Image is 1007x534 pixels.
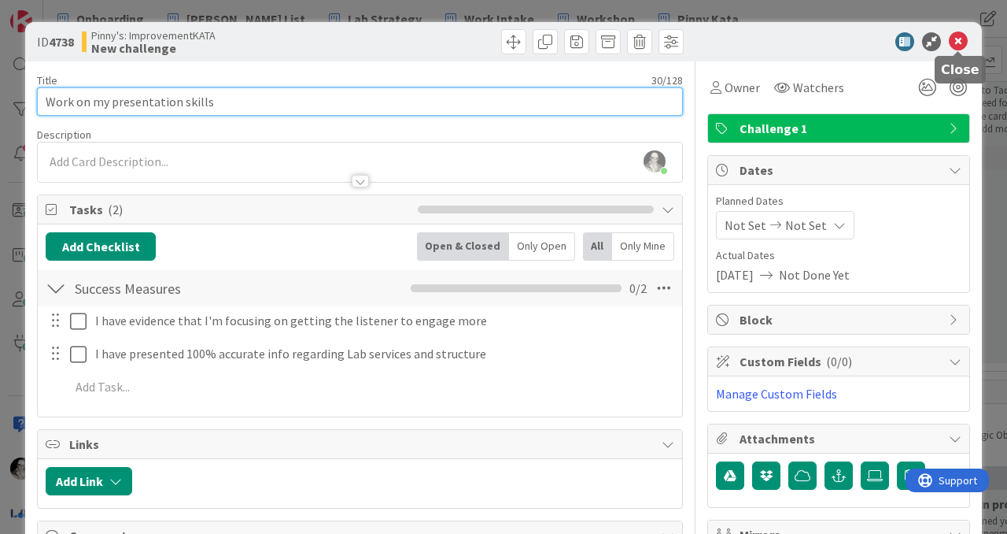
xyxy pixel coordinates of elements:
[725,216,766,235] span: Not Set
[62,73,683,87] div: 30 / 128
[583,232,612,261] div: All
[740,310,941,329] span: Block
[779,265,850,284] span: Not Done Yet
[826,354,852,369] span: ( 0/0 )
[37,73,57,87] label: Title
[91,29,216,42] span: Pinny's: ImprovementKATA
[37,87,683,116] input: type card name here...
[33,2,72,21] span: Support
[716,265,754,284] span: [DATE]
[95,345,671,363] p: I have presented 100% accurate info regarding Lab services and structure
[740,161,941,180] span: Dates
[37,32,74,51] span: ID
[725,78,760,97] span: Owner
[793,78,844,97] span: Watchers
[716,386,837,402] a: Manage Custom Fields
[509,232,575,261] div: Only Open
[69,274,331,302] input: Add Checklist...
[95,312,671,330] p: I have evidence that I'm focusing on getting the listener to engage more
[740,429,941,448] span: Attachments
[740,119,941,138] span: Challenge 1
[49,34,74,50] b: 4738
[108,202,123,217] span: ( 2 )
[716,247,961,264] span: Actual Dates
[37,128,91,142] span: Description
[644,150,666,172] img: 5slRnFBaanOLW26e9PW3UnY7xOjyexml.jpeg
[612,232,674,261] div: Only Mine
[740,352,941,371] span: Custom Fields
[785,216,827,235] span: Not Set
[46,232,156,261] button: Add Checklist
[91,42,216,54] b: New challenge
[941,62,979,77] h5: Close
[69,200,410,219] span: Tasks
[46,467,132,495] button: Add Link
[69,435,654,454] span: Links
[629,279,647,298] span: 0 / 2
[417,232,509,261] div: Open & Closed
[716,193,961,210] span: Planned Dates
